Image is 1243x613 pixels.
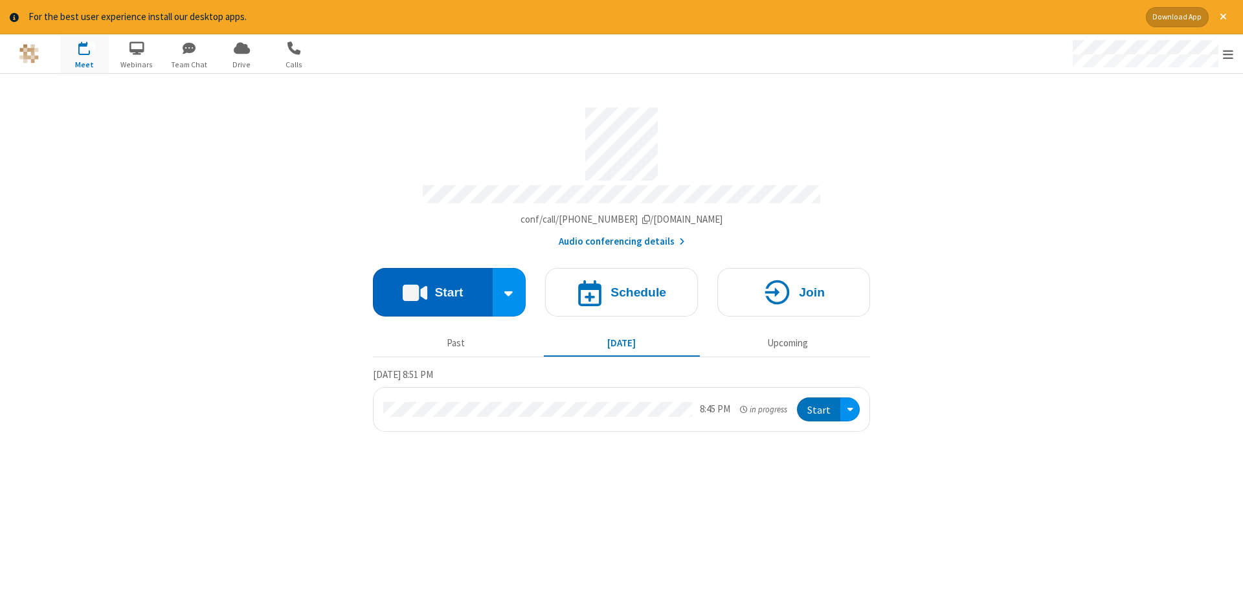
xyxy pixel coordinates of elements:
[700,402,730,417] div: 8:45 PM
[1213,7,1233,27] button: Close alert
[270,59,319,71] span: Calls
[373,98,870,249] section: Account details
[710,331,866,356] button: Upcoming
[373,367,870,432] section: Today's Meetings
[87,41,96,51] div: 1
[1146,7,1209,27] button: Download App
[559,234,685,249] button: Audio conferencing details
[373,268,493,317] button: Start
[60,59,109,71] span: Meet
[218,59,266,71] span: Drive
[373,368,433,381] span: [DATE] 8:51 PM
[113,59,161,71] span: Webinars
[544,331,700,356] button: [DATE]
[799,286,825,298] h4: Join
[521,213,723,225] span: Copy my meeting room link
[378,331,534,356] button: Past
[797,397,840,421] button: Start
[19,44,39,63] img: QA Selenium DO NOT DELETE OR CHANGE
[610,286,666,298] h4: Schedule
[5,34,53,73] button: Logo
[28,10,1136,25] div: For the best user experience install our desktop apps.
[493,268,526,317] div: Start conference options
[740,403,787,416] em: in progress
[521,212,723,227] button: Copy my meeting room linkCopy my meeting room link
[545,268,698,317] button: Schedule
[717,268,870,317] button: Join
[165,59,214,71] span: Team Chat
[1060,34,1243,73] div: Open menu
[840,397,860,421] div: Open menu
[434,286,463,298] h4: Start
